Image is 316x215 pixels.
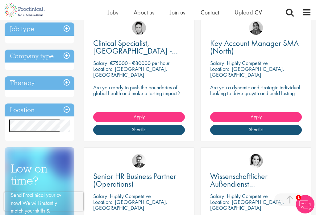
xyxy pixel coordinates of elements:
span: Salary [210,59,224,67]
a: About us [134,8,154,16]
a: Contact [201,8,219,16]
p: Highly Competitive [227,193,268,200]
p: [GEOGRAPHIC_DATA], [GEOGRAPHIC_DATA] [93,65,167,78]
p: Highly Competitive [227,59,268,67]
span: Wissenschaftlicher Außendienst [GEOGRAPHIC_DATA] [210,171,285,197]
span: Location: [210,198,229,205]
a: Apply [93,112,185,122]
p: Highly Competitive [110,193,151,200]
a: Shortlist [210,125,302,135]
a: Jobs [108,8,118,16]
a: Senior HR Business Partner (Operations) [93,172,185,188]
h3: Low on time? [11,163,68,186]
span: Salary [210,193,224,200]
a: Wissenschaftlicher Außendienst [GEOGRAPHIC_DATA] [210,172,302,188]
img: Niklas Kaminski [132,154,146,168]
h3: Company type [5,50,74,63]
span: Location: [93,65,112,72]
span: Location: [210,65,229,72]
span: Salary [93,59,107,67]
a: Apply [210,112,302,122]
span: Apply [134,113,145,120]
p: [GEOGRAPHIC_DATA], [GEOGRAPHIC_DATA] [93,198,167,211]
span: Location: [93,198,112,205]
span: Senior HR Business Partner (Operations) [93,171,176,189]
img: Greta Prestel [249,154,263,168]
h3: Therapy [5,76,74,90]
img: Anjali Parbhu [249,21,263,35]
span: Salary [93,193,107,200]
p: Are you a dynamic and strategic individual looking to drive growth and build lasting partnerships... [210,84,302,108]
h3: Job type [5,22,74,36]
a: Shortlist [93,125,185,135]
a: Clinical Specialist, [GEOGRAPHIC_DATA] - Cardiac [93,39,185,55]
img: Chatbot [296,195,314,213]
span: Key Account Manager SMA (North) [210,38,299,56]
p: Are you ready to push the boundaries of global health and make a lasting impact? This role at a h... [93,84,185,114]
a: Upload CV [235,8,262,16]
p: [GEOGRAPHIC_DATA], [GEOGRAPHIC_DATA] [210,65,284,78]
a: Join us [170,8,185,16]
img: Connor Lynes [132,21,146,35]
a: Key Account Manager SMA (North) [210,39,302,55]
iframe: reCAPTCHA [4,192,83,211]
p: [GEOGRAPHIC_DATA], [GEOGRAPHIC_DATA] [210,198,284,211]
span: Clinical Specialist, [GEOGRAPHIC_DATA] - Cardiac [93,38,178,64]
span: Apply [251,113,262,120]
span: 1 [296,195,301,200]
p: €75000 - €80000 per hour [110,59,169,67]
h3: Location [5,103,74,117]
